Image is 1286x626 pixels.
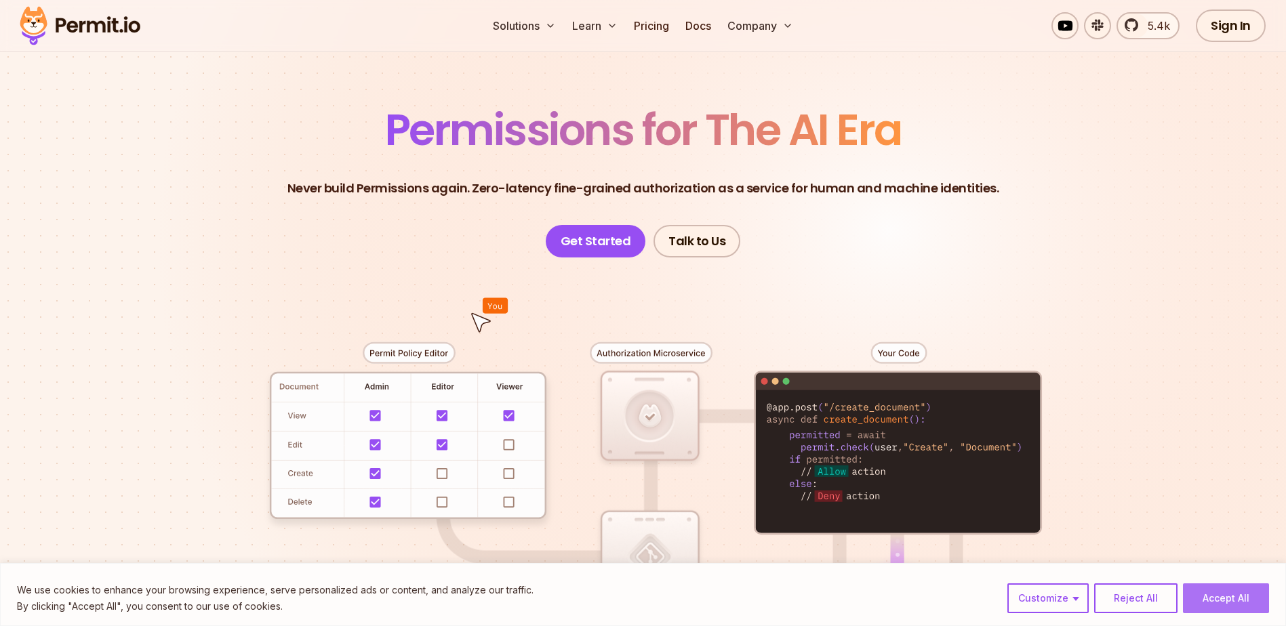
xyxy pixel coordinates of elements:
[680,12,717,39] a: Docs
[287,179,999,198] p: Never build Permissions again. Zero-latency fine-grained authorization as a service for human and...
[722,12,799,39] button: Company
[654,225,740,257] a: Talk to Us
[1140,18,1170,34] span: 5.4k
[1094,583,1178,613] button: Reject All
[546,225,646,257] a: Get Started
[385,100,902,160] span: Permissions for The AI Era
[1183,583,1269,613] button: Accept All
[17,582,534,598] p: We use cookies to enhance your browsing experience, serve personalized ads or content, and analyz...
[1196,9,1266,42] a: Sign In
[628,12,675,39] a: Pricing
[14,3,146,49] img: Permit logo
[487,12,561,39] button: Solutions
[567,12,623,39] button: Learn
[1007,583,1089,613] button: Customize
[1117,12,1180,39] a: 5.4k
[17,598,534,614] p: By clicking "Accept All", you consent to our use of cookies.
